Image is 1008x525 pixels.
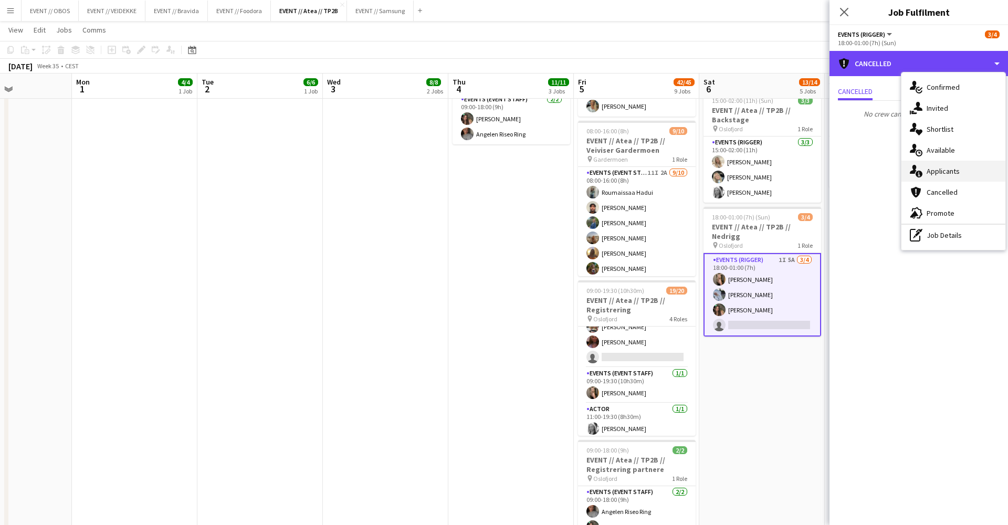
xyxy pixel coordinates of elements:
[827,83,842,95] span: 7
[829,5,1008,19] h3: Job Fulfilment
[52,23,76,37] a: Jobs
[703,90,821,203] app-job-card: 15:00-02:00 (11h) (Sun)3/3EVENT // Atea // TP2B // Backstage Oslofjord1 RoleEvents (Rigger)3/315:...
[901,140,1005,161] div: Available
[703,253,821,337] app-card-role: Events (Rigger)1I5A3/418:00-01:00 (7h)[PERSON_NAME][PERSON_NAME][PERSON_NAME]
[178,78,193,86] span: 4/4
[548,78,569,86] span: 11/11
[34,25,46,35] span: Edit
[586,127,629,135] span: 08:00-16:00 (8h)
[76,77,90,87] span: Mon
[829,136,947,187] app-card-role: Events (Driver)2/209:00-15:00 (6h)[PERSON_NAME][PERSON_NAME]
[578,367,696,403] app-card-role: Events (Event Staff)1/109:00-19:30 (10h30m)[PERSON_NAME]
[712,97,773,104] span: 15:00-02:00 (11h) (Sun)
[578,296,696,314] h3: EVENT // Atea // TP2B // Registrering
[576,83,586,95] span: 5
[578,136,696,155] h3: EVENT // Atea // TP2B // Veiviser Gardermoen
[797,125,813,133] span: 1 Role
[798,213,813,221] span: 3/4
[829,106,947,124] h3: EVENT // TP2B // Kjøring for Ole
[8,25,23,35] span: View
[578,121,696,276] app-job-card: 08:00-16:00 (8h)9/10EVENT // Atea // TP2B // Veiviser Gardermoen Gardermoen1 RoleEvents (Event St...
[208,1,271,21] button: EVENT // Foodora
[578,167,696,343] app-card-role: Events (Event Staff)11I2A9/1008:00-16:00 (8h)Roumaissaa Hadui[PERSON_NAME][PERSON_NAME][PERSON_NA...
[8,61,33,71] div: [DATE]
[271,1,347,21] button: EVENT // Atea // TP2B
[674,78,695,86] span: 42/45
[703,207,821,337] app-job-card: 18:00-01:00 (7h) (Sun)3/4EVENT // Atea // TP2B // Nedrigg Oslofjord1 RoleEvents (Rigger)1I5A3/418...
[797,241,813,249] span: 1 Role
[901,119,1005,140] div: Shortlist
[22,1,79,21] button: EVENT // OBOS
[712,213,770,221] span: 18:00-01:00 (7h) (Sun)
[78,23,110,37] a: Comms
[703,136,821,203] app-card-role: Events (Rigger)3/315:00-02:00 (11h)[PERSON_NAME][PERSON_NAME][PERSON_NAME]
[593,315,617,323] span: Oslofjord
[327,77,341,87] span: Wed
[56,25,72,35] span: Jobs
[829,51,1008,76] div: Cancelled
[75,83,90,95] span: 1
[453,93,570,144] app-card-role: Events (Event Staff)2/209:00-18:00 (9h)[PERSON_NAME]Angelen Riseo Ring
[593,475,617,482] span: Oslofjord
[669,127,687,135] span: 9/10
[829,105,1008,123] p: No crew cancelled their attendance
[798,97,813,104] span: 3/3
[838,88,873,95] span: Cancelled
[703,222,821,241] h3: EVENT // Atea // TP2B // Nedrigg
[799,78,820,86] span: 13/14
[586,287,644,295] span: 09:00-19:30 (10h30m)
[901,203,1005,224] div: Promote
[666,287,687,295] span: 19/20
[719,125,743,133] span: Oslofjord
[674,87,694,95] div: 9 Jobs
[672,155,687,163] span: 1 Role
[426,78,441,86] span: 8/8
[178,87,192,95] div: 1 Job
[901,77,1005,98] div: Confirmed
[586,446,629,454] span: 09:00-18:00 (9h)
[578,455,696,474] h3: EVENT // Atea // TP2B // Registrering partnere
[451,83,466,95] span: 4
[838,30,885,38] span: Events (Rigger)
[901,98,1005,119] div: Invited
[347,1,414,21] button: EVENT // Samsung
[985,30,1000,38] span: 3/4
[304,87,318,95] div: 1 Job
[829,90,947,187] app-job-card: 09:00-15:00 (6h)2/2EVENT // TP2B // Kjøring for Ole [GEOGRAPHIC_DATA]1 RoleEvents (Driver)2/209:0...
[829,77,842,87] span: Sun
[65,62,79,70] div: CEST
[702,83,715,95] span: 6
[79,1,145,21] button: EVENT // VEIDEKKE
[453,77,466,87] span: Thu
[35,62,61,70] span: Week 35
[82,25,106,35] span: Comms
[593,155,628,163] span: Gardermoen
[145,1,208,21] button: EVENT // Bravida
[4,23,27,37] a: View
[800,87,820,95] div: 5 Jobs
[703,106,821,124] h3: EVENT // Atea // TP2B // Backstage
[202,77,214,87] span: Tue
[325,83,341,95] span: 3
[578,280,696,436] div: 09:00-19:30 (10h30m)19/20EVENT // Atea // TP2B // Registrering Oslofjord4 RolesMille Torstensen[D...
[672,475,687,482] span: 1 Role
[719,241,743,249] span: Oslofjord
[303,78,318,86] span: 6/6
[578,403,696,439] app-card-role: Actor1/111:00-19:30 (8h30m)[PERSON_NAME]
[838,30,894,38] button: Events (Rigger)
[200,83,214,95] span: 2
[901,182,1005,203] div: Cancelled
[901,161,1005,182] div: Applicants
[29,23,50,37] a: Edit
[901,225,1005,246] div: Job Details
[673,446,687,454] span: 2/2
[549,87,569,95] div: 3 Jobs
[578,77,586,87] span: Fri
[838,39,1000,47] div: 18:00-01:00 (7h) (Sun)
[427,87,443,95] div: 2 Jobs
[669,315,687,323] span: 4 Roles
